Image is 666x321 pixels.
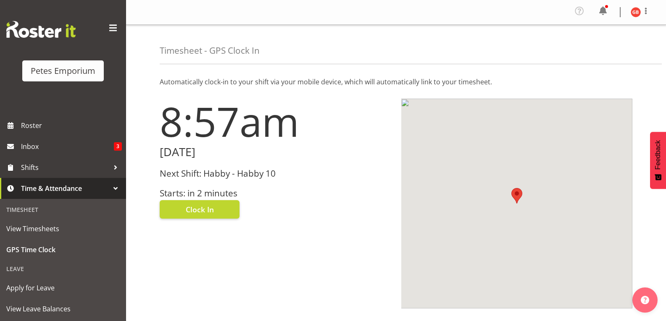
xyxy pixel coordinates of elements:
[641,296,649,304] img: help-xxl-2.png
[650,132,666,189] button: Feedback - Show survey
[31,65,95,77] div: Petes Emporium
[2,201,124,218] div: Timesheet
[160,146,391,159] h2: [DATE]
[654,140,662,170] span: Feedback
[6,222,120,235] span: View Timesheets
[21,161,109,174] span: Shifts
[160,99,391,144] h1: 8:57am
[6,303,120,315] span: View Leave Balances
[21,119,122,132] span: Roster
[160,200,240,219] button: Clock In
[160,77,632,87] p: Automatically clock-in to your shift via your mobile device, which will automatically link to you...
[2,298,124,319] a: View Leave Balances
[114,142,122,151] span: 3
[160,46,260,55] h4: Timesheet - GPS Clock In
[2,277,124,298] a: Apply for Leave
[6,282,120,294] span: Apply for Leave
[6,21,76,38] img: Rosterit website logo
[2,218,124,239] a: View Timesheets
[160,169,391,178] h3: Next Shift: Habby - Habby 10
[6,243,120,256] span: GPS Time Clock
[21,140,114,153] span: Inbox
[2,239,124,260] a: GPS Time Clock
[631,7,641,17] img: gillian-byford11184.jpg
[21,182,109,195] span: Time & Attendance
[160,188,391,198] h3: Starts: in 2 minutes
[186,204,214,215] span: Clock In
[2,260,124,277] div: Leave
